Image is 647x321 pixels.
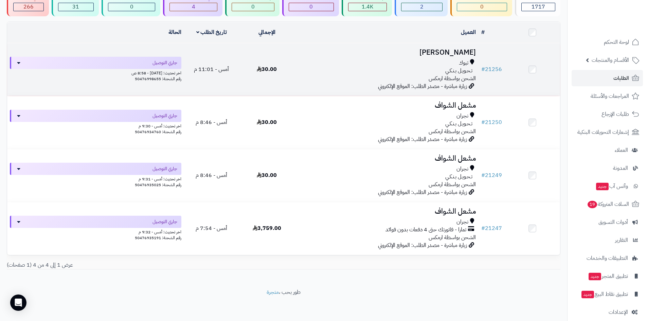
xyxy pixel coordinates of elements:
[362,3,373,11] span: 1.4K
[385,226,466,234] span: تمارا - فاتورتك حتى 4 دفعات بدون فوائد
[152,165,177,172] span: جاري التوصيل
[481,171,485,179] span: #
[572,232,643,248] a: التقارير
[14,3,43,11] div: 266
[309,3,313,11] span: 0
[572,124,643,140] a: إشعارات التحويلات البنكية
[572,304,643,320] a: الإعدادات
[604,37,629,47] span: لوحة التحكم
[10,175,181,182] div: اخر تحديث: أمس - 9:31 م
[581,291,594,298] span: جديد
[152,218,177,225] span: جاري التوصيل
[135,182,181,188] span: رقم الشحنة: 50476935025
[601,109,629,119] span: طلبات الإرجاع
[267,288,279,296] a: متجرة
[588,271,628,281] span: تطبيق المتجر
[348,3,387,11] div: 1414
[232,3,274,11] div: 0
[170,3,217,11] div: 4
[420,3,424,11] span: 2
[481,118,485,126] span: #
[456,218,468,226] span: نجران
[481,65,485,73] span: #
[572,196,643,212] a: السلات المتروكة19
[572,160,643,176] a: المدونة
[10,122,181,129] div: اخر تحديث: أمس - 9:30 م
[461,28,476,36] a: العميل
[196,171,227,179] span: أمس - 8:46 م
[445,173,472,181] span: تـحـويـل بـنـكـي
[589,273,601,280] span: جديد
[196,224,227,232] span: أمس - 7:54 م
[130,3,133,11] span: 0
[297,155,476,162] h3: مشعل الشواف
[23,3,34,11] span: 266
[572,106,643,122] a: طلبات الإرجاع
[587,253,628,263] span: التطبيقات والخدمات
[588,201,597,208] span: 19
[572,142,643,158] a: العملاء
[577,127,629,137] span: إشعارات التحويلات البنكية
[378,188,467,196] span: زيارة مباشرة - مصدر الطلب: الموقع الإلكتروني
[108,3,155,11] div: 0
[2,261,284,269] div: عرض 1 إلى 4 من 4 (1 صفحات)
[481,118,502,126] a: #21250
[196,118,227,126] span: أمس - 8:46 م
[297,49,476,56] h3: [PERSON_NAME]
[429,74,476,83] span: الشحن بواسطة ارمكس
[251,3,255,11] span: 0
[480,3,484,11] span: 0
[456,165,468,173] span: نجران
[378,241,467,249] span: زيارة مباشرة - مصدر الطلب: الموقع الإلكتروني
[613,73,629,83] span: الطلبات
[58,3,94,11] div: 31
[72,3,79,11] span: 31
[598,217,628,227] span: أدوات التسويق
[192,3,195,11] span: 4
[591,91,629,101] span: المراجعات والأسئلة
[481,171,502,179] a: #21249
[445,120,472,128] span: تـحـويـل بـنـكـي
[581,289,628,299] span: تطبيق نقاط البيع
[378,135,467,143] span: زيارة مباشرة - مصدر الطلب: الموقع الإلكتروني
[615,145,628,155] span: العملاء
[135,76,181,82] span: رقم الشحنة: 50476998655
[196,28,227,36] a: تاريخ الطلب
[152,59,177,66] span: جاري التوصيل
[297,102,476,109] h3: مشعل الشواف
[572,34,643,50] a: لوحة التحكم
[481,65,502,73] a: #21256
[401,3,442,11] div: 2
[613,163,628,173] span: المدونة
[152,112,177,119] span: جاري التوصيل
[10,228,181,235] div: اخر تحديث: أمس - 9:32 م
[457,3,507,11] div: 0
[257,171,277,179] span: 30.00
[378,82,467,90] span: زيارة مباشرة - مصدر الطلب: الموقع الإلكتروني
[257,65,277,73] span: 30.00
[481,28,485,36] a: #
[572,268,643,284] a: تطبيق المتجرجديد
[595,181,628,191] span: وآتس آب
[135,235,181,241] span: رقم الشحنة: 50476935191
[572,214,643,230] a: أدوات التسويق
[572,70,643,86] a: الطلبات
[572,286,643,302] a: تطبيق نقاط البيعجديد
[609,307,628,317] span: الإعدادات
[10,69,181,76] div: اخر تحديث: [DATE] - 8:58 ص
[135,129,181,135] span: رقم الشحنة: 50476934760
[445,67,472,75] span: تـحـويـل بـنـكـي
[572,250,643,266] a: التطبيقات والخدمات
[168,28,181,36] a: الحالة
[258,28,275,36] a: الإجمالي
[572,178,643,194] a: وآتس آبجديد
[253,224,281,232] span: 3,759.00
[289,3,334,11] div: 0
[194,65,229,73] span: أمس - 11:01 م
[459,59,468,67] span: تبوك
[257,118,277,126] span: 30.00
[429,233,476,242] span: الشحن بواسطة ارمكس
[429,127,476,136] span: الشحن بواسطة ارمكس
[456,112,468,120] span: نجران
[532,3,545,11] span: 1717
